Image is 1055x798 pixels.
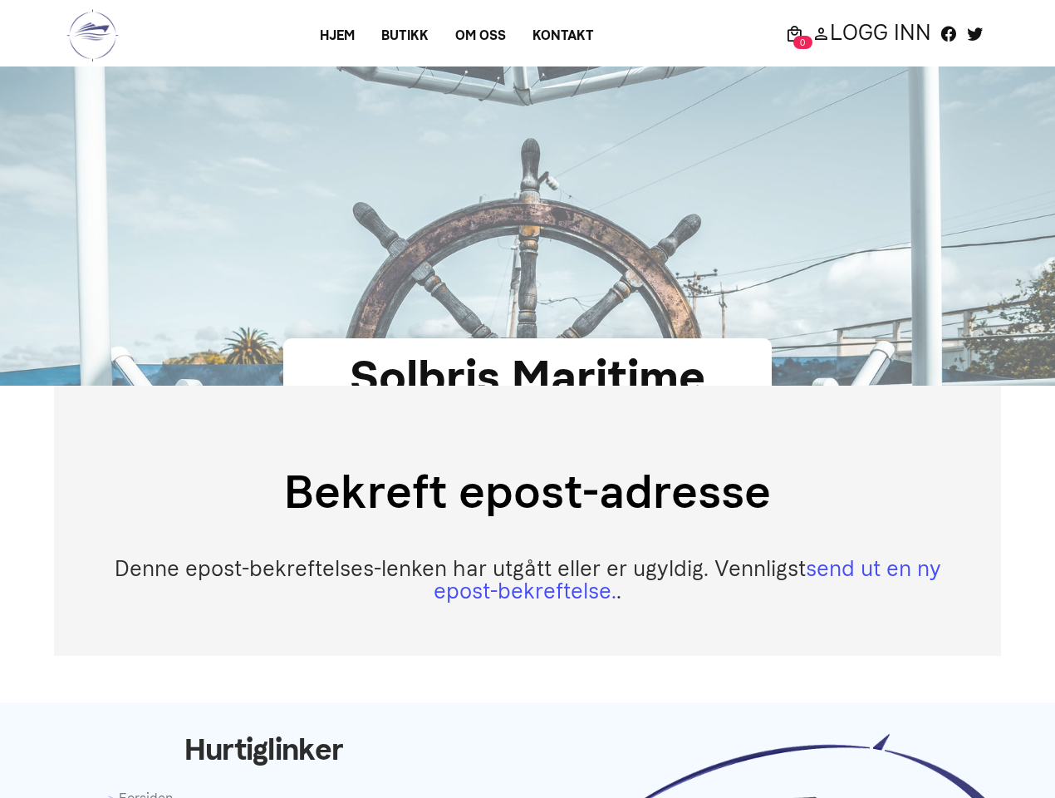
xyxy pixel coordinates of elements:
span: 0 [793,36,812,49]
a: Om oss [442,21,519,51]
p: Denne epost-bekreftelses-lenken har utgått eller er ugyldig. Vennligst . [94,558,961,603]
a: 0 [781,23,807,43]
a: Butikk [368,21,442,51]
a: send ut en ny epost-bekreftelse. [434,556,941,604]
div: Solbris Maritime [337,342,718,412]
a: Logg Inn [807,23,935,43]
h1: Bekreft epost-adresse [94,457,961,527]
a: Hjem [307,21,368,51]
a: Kontakt [519,21,607,51]
img: logo [66,8,119,62]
